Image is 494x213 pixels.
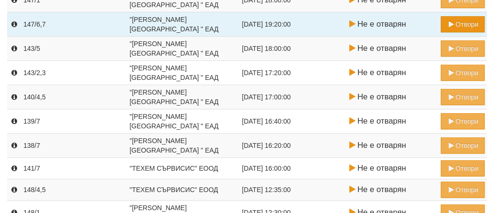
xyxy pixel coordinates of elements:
[345,134,438,158] td: Не е отварян
[21,12,127,37] td: 147/6,7
[21,61,127,85] td: 143/2,3
[345,85,438,109] td: Не е отварян
[21,134,127,158] td: 138/7
[127,109,239,134] td: "[PERSON_NAME] [GEOGRAPHIC_DATA] " ЕАД
[21,109,127,134] td: 139/7
[127,61,239,85] td: "[PERSON_NAME] [GEOGRAPHIC_DATA] " ЕАД
[239,109,345,134] td: [DATE] 16:40:00
[239,158,345,179] td: [DATE] 16:00:00
[441,65,484,81] button: Отвори
[239,61,345,85] td: [DATE] 17:20:00
[441,182,484,198] button: Отвори
[441,40,484,57] button: Отвори
[127,85,239,109] td: "[PERSON_NAME] [GEOGRAPHIC_DATA] " ЕАД
[127,134,239,158] td: "[PERSON_NAME] [GEOGRAPHIC_DATA] " ЕАД
[239,12,345,37] td: [DATE] 19:20:00
[239,85,345,109] td: [DATE] 17:00:00
[127,179,239,201] td: "ТЕХЕМ СЪРВИСИС" ЕООД
[441,16,484,32] button: Отвори
[21,37,127,61] td: 143/5
[127,37,239,61] td: "[PERSON_NAME] [GEOGRAPHIC_DATA] " ЕАД
[345,179,438,201] td: Не е отварян
[441,137,484,154] button: Отвори
[345,61,438,85] td: Не е отварян
[21,179,127,201] td: 148/4,5
[345,109,438,134] td: Не е отварян
[345,158,438,179] td: Не е отварян
[21,85,127,109] td: 140/4,5
[127,12,239,37] td: "[PERSON_NAME] [GEOGRAPHIC_DATA] " ЕАД
[345,12,438,37] td: Не е отварян
[239,179,345,201] td: [DATE] 12:35:00
[441,160,484,176] button: Отвори
[345,37,438,61] td: Не е отварян
[127,158,239,179] td: "ТЕХЕМ СЪРВИСИС" ЕООД
[441,89,484,105] button: Отвори
[239,37,345,61] td: [DATE] 18:00:00
[239,134,345,158] td: [DATE] 16:20:00
[441,113,484,129] button: Отвори
[21,158,127,179] td: 141/7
